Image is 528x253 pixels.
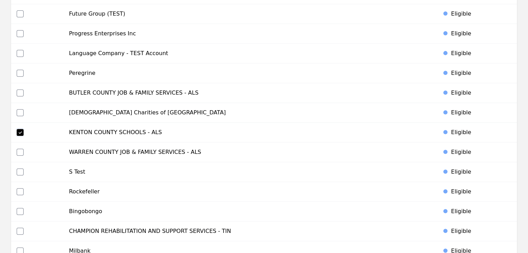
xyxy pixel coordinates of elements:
[64,44,434,63] td: Language Company - TEST Account
[451,128,511,137] div: Eligible
[451,187,511,196] div: Eligible
[451,69,511,77] div: Eligible
[64,221,434,241] td: CHAMPION REHABILITATION AND SUPPORT SERVICES - TIN
[64,83,434,103] td: BUTLER COUNTY JOB & FAMILY SERVICES - ALS
[451,227,511,235] div: Eligible
[64,63,434,83] td: Peregrine
[451,89,511,97] div: Eligible
[64,162,434,182] td: S Test
[64,103,434,123] td: [DEMOGRAPHIC_DATA] Charities of [GEOGRAPHIC_DATA]
[451,148,511,156] div: Eligible
[64,123,434,142] td: KENTON COUNTY SCHOOLS - ALS
[451,29,511,38] div: Eligible
[451,168,511,176] div: Eligible
[64,24,434,44] td: Progress Enterprises Inc
[64,142,434,162] td: WARREN COUNTY JOB & FAMILY SERVICES - ALS
[451,108,511,117] div: Eligible
[451,10,511,18] div: Eligible
[64,202,434,221] td: Bingobongo
[64,182,434,202] td: Rockefeller
[64,4,434,24] td: Future Group (TEST)
[451,207,511,216] div: Eligible
[451,49,511,58] div: Eligible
